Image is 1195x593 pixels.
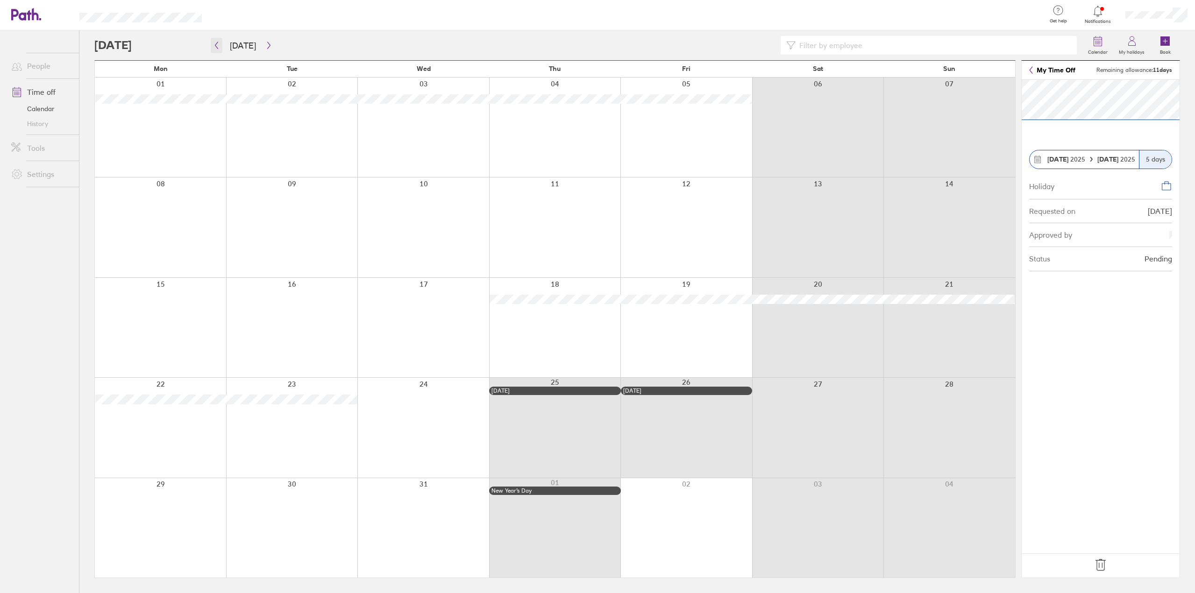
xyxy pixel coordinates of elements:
div: 5 days [1139,150,1172,169]
div: Status [1029,254,1050,263]
span: 2025 [1097,155,1135,163]
div: [DATE] [1148,207,1172,215]
a: Time off [4,83,79,101]
button: [DATE] [222,38,263,53]
span: Get help [1043,18,1074,24]
a: Tools [4,139,79,157]
a: Settings [4,165,79,184]
div: New Year’s Day [491,487,618,494]
div: [DATE] [623,388,750,394]
label: Calendar [1082,47,1113,55]
div: [DATE] [491,388,618,394]
span: Notifications [1083,19,1113,24]
a: History [4,116,79,131]
span: Thu [549,65,561,72]
div: Pending [1145,254,1172,263]
span: Remaining allowance: [1096,67,1172,73]
div: Requested on [1029,207,1075,215]
span: Wed [417,65,431,72]
label: Book [1154,47,1176,55]
span: Mon [154,65,168,72]
a: My holidays [1113,30,1150,60]
div: Approved by [1029,231,1072,239]
label: My holidays [1113,47,1150,55]
a: My Time Off [1029,66,1075,74]
strong: [DATE] [1097,155,1120,163]
span: Tue [287,65,298,72]
span: Fri [682,65,690,72]
a: Notifications [1083,5,1113,24]
span: Sun [943,65,955,72]
div: Holiday [1029,180,1054,191]
a: Calendar [1082,30,1113,60]
span: Sat [813,65,823,72]
a: Book [1150,30,1180,60]
input: Filter by employee [796,36,1072,54]
span: 2025 [1047,155,1085,163]
strong: 11 days [1153,66,1172,73]
a: People [4,56,79,75]
a: Calendar [4,101,79,116]
strong: [DATE] [1047,155,1068,163]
